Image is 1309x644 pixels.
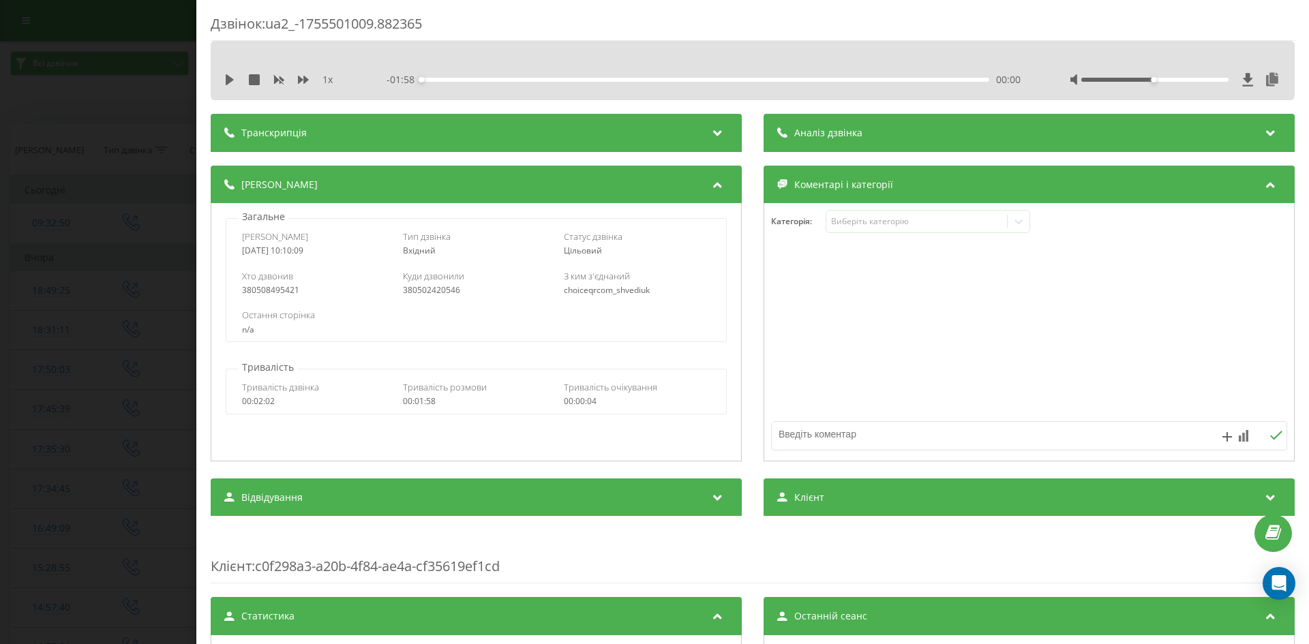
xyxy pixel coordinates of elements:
[242,325,710,335] div: n/a
[239,210,288,224] p: Загальне
[419,77,424,82] div: Accessibility label
[564,245,602,256] span: Цільовий
[403,397,550,406] div: 00:01:58
[241,126,307,140] span: Транскрипція
[387,73,421,87] span: - 01:58
[564,381,657,393] span: Тривалість очікування
[564,270,630,282] span: З ким з'єднаний
[771,217,826,226] h4: Категорія :
[242,270,293,282] span: Хто дзвонив
[1263,567,1295,600] div: Open Intercom Messenger
[242,246,389,256] div: [DATE] 10:10:09
[242,381,319,393] span: Тривалість дзвінка
[564,397,710,406] div: 00:00:04
[211,14,1295,41] div: Дзвінок : ua2_-1755501009.882365
[794,609,867,623] span: Останній сеанс
[794,178,893,191] span: Коментарі і категорії
[403,245,436,256] span: Вхідний
[996,73,1021,87] span: 00:00
[1152,77,1157,82] div: Accessibility label
[241,178,318,191] span: [PERSON_NAME]
[403,230,451,243] span: Тип дзвінка
[241,609,295,623] span: Статистика
[403,270,464,282] span: Куди дзвонили
[211,530,1295,583] div: : c0f298a3-a20b-4f84-ae4a-cf35619ef1cd
[403,381,487,393] span: Тривалість розмови
[242,397,389,406] div: 00:02:02
[794,126,862,140] span: Аналіз дзвінка
[403,286,550,295] div: 380502420546
[241,491,303,504] span: Відвідування
[211,557,252,575] span: Клієнт
[242,230,308,243] span: [PERSON_NAME]
[322,73,333,87] span: 1 x
[239,361,297,374] p: Тривалість
[242,309,315,321] span: Остання сторінка
[242,286,389,295] div: 380508495421
[831,216,1002,227] div: Виберіть категорію
[794,491,824,504] span: Клієнт
[564,286,710,295] div: choiceqrcom_shvediuk
[564,230,622,243] span: Статус дзвінка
